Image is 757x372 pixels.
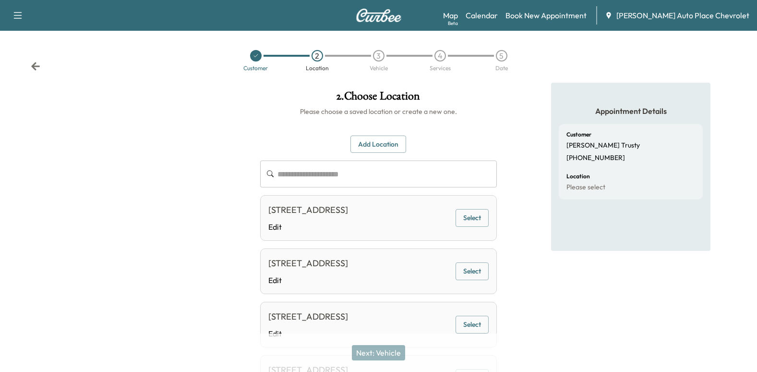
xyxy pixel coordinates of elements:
img: Curbee Logo [356,9,402,22]
div: Services [430,65,451,71]
div: Customer [243,65,268,71]
a: Edit [268,221,348,233]
p: [PERSON_NAME] Trusty [566,141,640,150]
div: Location [306,65,329,71]
div: [STREET_ADDRESS] [268,257,348,270]
h6: Location [566,174,590,179]
h6: Please choose a saved location or create a new one. [260,107,497,116]
div: Beta [448,20,458,27]
div: Back [31,62,40,71]
div: 2 [312,50,323,62]
p: Please select [566,183,605,192]
p: [PHONE_NUMBER] [566,154,625,162]
button: Add Location [350,136,406,153]
div: [STREET_ADDRESS] [268,203,348,217]
h5: Appointment Details [559,106,703,116]
a: Edit [268,328,348,339]
h1: 2 . Choose Location [260,90,497,107]
button: Select [456,316,489,334]
a: Edit [268,274,348,286]
h6: Customer [566,132,591,137]
div: 3 [373,50,385,62]
a: Book New Appointment [505,10,587,21]
button: Select [456,262,489,280]
button: Select [456,209,489,227]
div: 5 [496,50,507,62]
a: Calendar [466,10,498,21]
a: MapBeta [443,10,458,21]
div: Vehicle [370,65,388,71]
div: 4 [434,50,446,62]
div: [STREET_ADDRESS] [268,310,348,323]
div: Date [495,65,508,71]
span: [PERSON_NAME] Auto Place Chevrolet [616,10,749,21]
